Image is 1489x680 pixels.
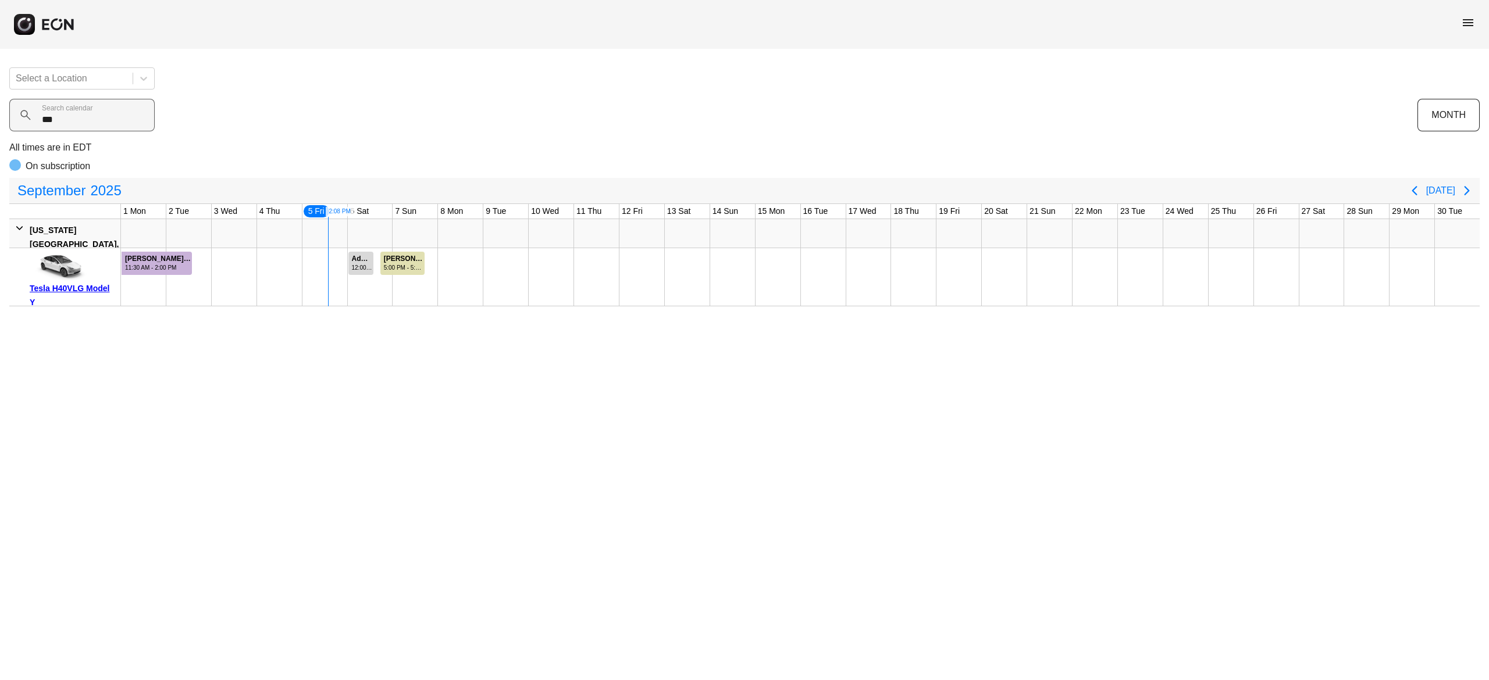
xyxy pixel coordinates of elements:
div: Admin Block #70682 [352,255,372,263]
div: 13 Sat [665,204,693,219]
label: Search calendar [42,103,92,113]
div: 30 Tue [1435,204,1465,219]
div: [US_STATE][GEOGRAPHIC_DATA], [GEOGRAPHIC_DATA] [30,223,119,265]
img: car [30,252,88,281]
div: 19 Fri [936,204,962,219]
div: 16 Tue [801,204,831,219]
div: 7 Sun [393,204,419,219]
div: 28 Sun [1344,204,1374,219]
div: 14 Sun [710,204,740,219]
div: 17 Wed [846,204,879,219]
div: 25 Thu [1209,204,1238,219]
button: Previous page [1403,179,1426,202]
div: 18 Thu [891,204,921,219]
div: 11 Thu [574,204,604,219]
div: Rented for 28 days by Mitchell Kapor Current status is cleaning [121,248,193,275]
button: September2025 [10,179,129,202]
div: 2 Tue [166,204,191,219]
div: 22 Mon [1073,204,1105,219]
div: 15 Mon [756,204,788,219]
div: Tesla H40VLG Model Y [30,281,116,309]
p: All times are in EDT [9,141,1480,155]
div: 12:00 AM - 2:00 PM [352,263,372,272]
div: 23 Tue [1118,204,1148,219]
div: 4 Thu [257,204,283,219]
div: 24 Wed [1163,204,1196,219]
div: Rented for 1 days by Admin Block Current status is rental [348,248,374,275]
div: 29 Mon [1390,204,1422,219]
div: 27 Sat [1299,204,1327,219]
span: menu [1461,16,1475,30]
p: On subscription [26,159,90,173]
div: 20 Sat [982,204,1010,219]
div: 11:30 AM - 2:00 PM [125,263,191,272]
span: 2025 [88,179,123,202]
div: 5 Fri [302,204,330,219]
div: 10 Wed [529,204,561,219]
div: 6 Sat [348,204,372,219]
div: 5:00 PM - 5:00 PM [384,263,423,272]
div: 9 Tue [483,204,508,219]
div: 8 Mon [438,204,465,219]
div: 3 Wed [212,204,240,219]
div: [PERSON_NAME] #68890 [125,255,191,263]
div: 21 Sun [1027,204,1057,219]
div: Rented for 1 days by Steeve Laurent Current status is verified [380,248,425,275]
button: MONTH [1417,99,1480,131]
button: Next page [1455,179,1479,202]
span: September [15,179,88,202]
div: [PERSON_NAME] #72451 [384,255,423,263]
div: 26 Fri [1254,204,1280,219]
button: [DATE] [1426,180,1455,201]
div: 1 Mon [121,204,148,219]
div: 12 Fri [619,204,645,219]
